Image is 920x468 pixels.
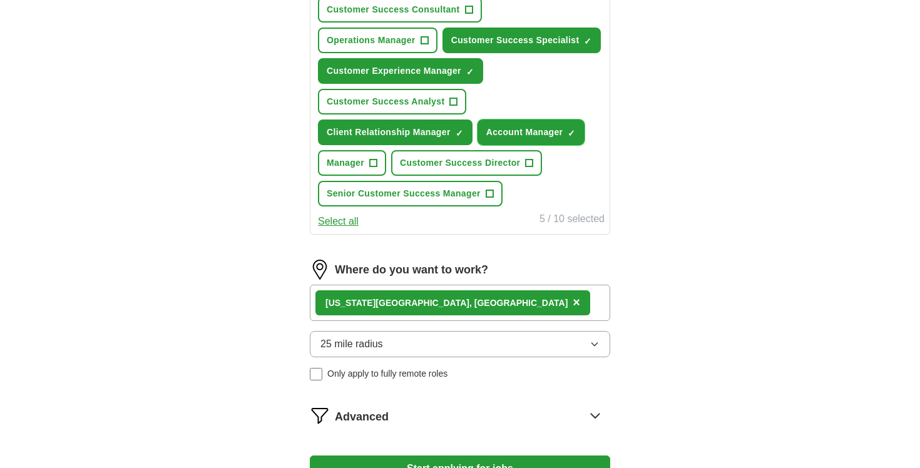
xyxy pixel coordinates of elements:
[335,262,488,278] label: Where do you want to work?
[327,95,444,108] span: Customer Success Analyst
[568,128,575,138] span: ✓
[310,405,330,425] img: filter
[573,295,580,309] span: ×
[310,260,330,280] img: location.png
[327,187,481,200] span: Senior Customer Success Manager
[539,211,605,229] div: 5 / 10 selected
[486,126,563,139] span: Account Manager
[318,214,359,229] button: Select all
[391,150,542,176] button: Customer Success Director
[466,67,474,77] span: ✓
[318,28,437,53] button: Operations Manager
[327,64,461,78] span: Customer Experience Manager
[318,89,466,114] button: Customer Success Analyst
[478,120,585,145] button: Account Manager✓
[325,297,568,310] div: [US_STATE][GEOGRAPHIC_DATA], [GEOGRAPHIC_DATA]
[327,156,364,170] span: Manager
[318,150,386,176] button: Manager
[327,126,451,139] span: Client Relationship Manager
[327,3,460,16] span: Customer Success Consultant
[318,120,473,145] button: Client Relationship Manager✓
[442,28,601,53] button: Customer Success Specialist✓
[327,367,447,380] span: Only apply to fully remote roles
[335,409,389,425] span: Advanced
[573,293,580,312] button: ×
[318,181,503,206] button: Senior Customer Success Manager
[327,34,416,47] span: Operations Manager
[584,36,591,46] span: ✓
[451,34,580,47] span: Customer Success Specialist
[400,156,520,170] span: Customer Success Director
[310,331,610,357] button: 25 mile radius
[456,128,463,138] span: ✓
[310,368,322,380] input: Only apply to fully remote roles
[320,337,383,352] span: 25 mile radius
[318,58,483,84] button: Customer Experience Manager✓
